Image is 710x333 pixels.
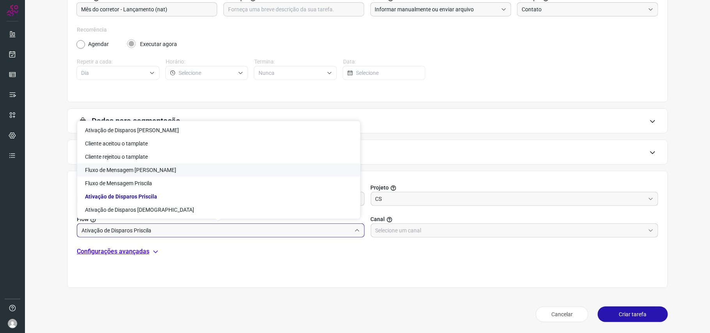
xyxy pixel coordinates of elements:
[343,58,426,66] label: Data:
[375,224,645,237] input: Selecione um canal
[140,40,177,48] label: Executar agora
[371,184,389,192] span: Projeto
[85,167,176,173] span: Fluxo de Mensagem [PERSON_NAME]
[85,140,148,147] span: Cliente aceitou o tamplate
[81,224,351,237] input: Você precisa criar/selecionar um Projeto.
[228,3,359,16] input: Forneça uma breve descrição da sua tarefa.
[179,66,235,80] input: Selecione
[254,58,337,66] label: Termina:
[81,66,146,80] input: Selecione
[77,58,159,66] label: Repetir a cada:
[85,154,148,160] span: Cliente rejeitou o tamplate
[356,66,421,80] input: Selecione
[371,215,385,223] span: Canal
[85,180,152,186] span: Fluxo de Mensagem Priscila
[85,193,157,200] span: Ativação de Disparos Priscila
[7,5,18,16] img: Logo
[259,66,324,80] input: Selecione
[522,3,645,16] input: Selecione o tipo de envio
[88,40,109,48] label: Agendar
[85,127,179,133] span: Ativação de Disparos [PERSON_NAME]
[375,192,645,205] input: Selecionar projeto
[92,116,180,126] h3: Dados para segmentação
[8,319,17,328] img: avatar-user-boy.jpg
[375,3,498,16] input: Selecione o tipo de envio
[85,207,194,213] span: Ativação de Disparos [DEMOGRAPHIC_DATA]
[77,247,149,256] p: Configurações avançadas
[77,215,89,223] span: Flow
[166,58,248,66] label: Horário:
[536,306,588,322] button: Cancelar
[77,26,658,34] label: Recorrência
[81,3,212,16] input: Digite o nome para a sua tarefa.
[598,306,668,322] button: Criar tarefa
